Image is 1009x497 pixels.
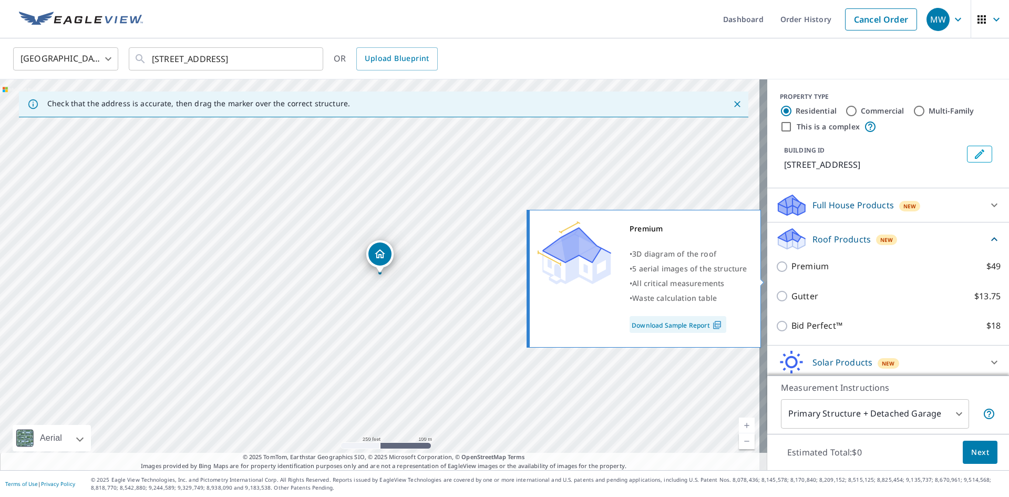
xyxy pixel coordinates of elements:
p: $13.75 [974,290,1001,303]
p: Roof Products [812,233,871,246]
label: This is a complex [797,121,860,132]
a: Privacy Policy [41,480,75,488]
span: © 2025 TomTom, Earthstar Geographics SIO, © 2025 Microsoft Corporation, © [243,453,525,462]
label: Commercial [861,106,904,116]
span: 5 aerial images of the structure [632,263,747,273]
p: Check that the address is accurate, then drag the marker over the correct structure. [47,99,350,108]
img: EV Logo [19,12,143,27]
div: • [630,261,747,276]
div: Roof ProductsNew [776,227,1001,251]
p: [STREET_ADDRESS] [784,158,963,171]
div: • [630,247,747,261]
div: Solar ProductsNew [776,350,1001,375]
a: OpenStreetMap [461,453,506,461]
span: Waste calculation table [632,293,717,303]
a: Current Level 17, Zoom Out [739,433,755,449]
p: © 2025 Eagle View Technologies, Inc. and Pictometry International Corp. All Rights Reserved. Repo... [91,476,1004,492]
span: New [882,359,895,368]
div: • [630,291,747,306]
div: Full House ProductsNew [776,192,1001,218]
div: PROPERTY TYPE [780,92,996,102]
div: • [630,276,747,291]
input: Search by address or latitude-longitude [152,44,302,74]
div: Aerial [13,425,91,451]
p: Bid Perfect™ [791,319,842,332]
p: Gutter [791,290,818,303]
p: $18 [986,319,1001,332]
span: All critical measurements [632,278,724,288]
label: Multi-Family [929,106,974,116]
p: Estimated Total: $0 [779,441,870,464]
p: | [5,481,75,487]
p: Measurement Instructions [781,381,995,394]
div: Premium [630,221,747,236]
div: Aerial [37,425,65,451]
div: OR [334,47,438,70]
a: Current Level 17, Zoom In [739,418,755,433]
button: Next [963,441,997,464]
p: Premium [791,260,829,273]
p: Full House Products [812,199,894,211]
a: Download Sample Report [630,316,726,333]
div: [GEOGRAPHIC_DATA] [13,44,118,74]
button: Close [730,97,744,111]
p: BUILDING ID [784,146,825,155]
span: Next [971,446,989,459]
a: Upload Blueprint [356,47,437,70]
span: Your report will include the primary structure and a detached garage if one exists. [983,408,995,420]
div: Dropped pin, building 1, Residential property, 1450 E League City Pkwy League City, TX 77573 [366,240,394,273]
img: Pdf Icon [710,320,724,330]
a: Cancel Order [845,8,917,31]
p: $49 [986,260,1001,273]
span: 3D diagram of the roof [632,249,716,259]
div: MW [926,8,950,31]
label: Residential [796,106,837,116]
button: Edit building 1 [967,146,992,163]
a: Terms [508,453,525,461]
span: Upload Blueprint [365,52,429,65]
div: Primary Structure + Detached Garage [781,399,969,429]
span: New [880,236,893,244]
p: Solar Products [812,356,872,369]
span: New [903,202,917,210]
img: Premium [538,221,611,285]
a: Terms of Use [5,480,38,488]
